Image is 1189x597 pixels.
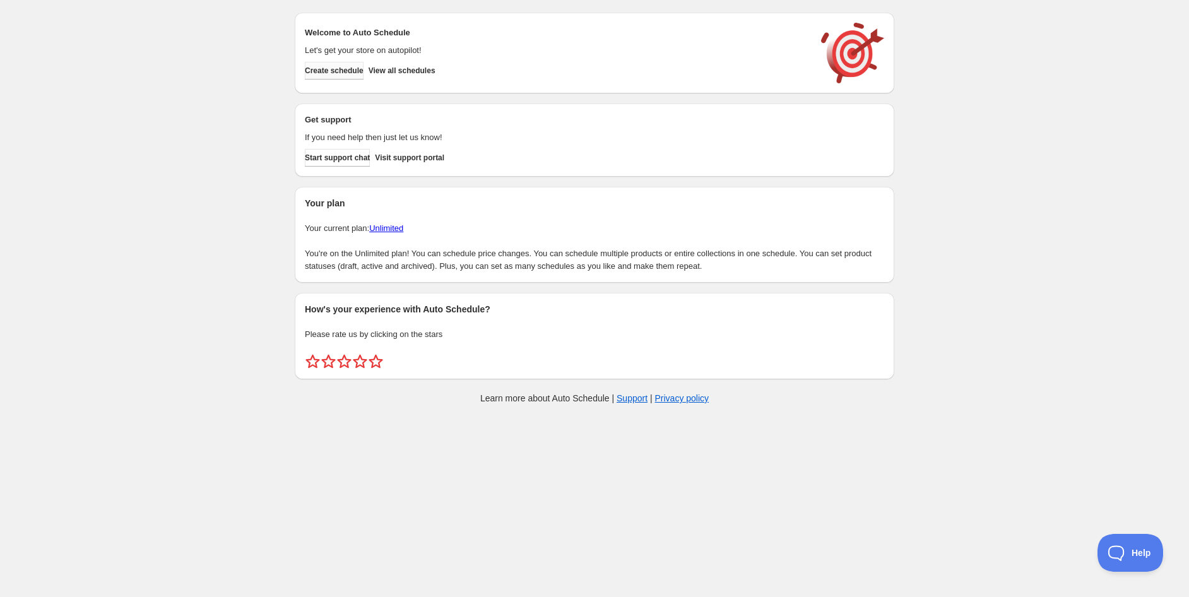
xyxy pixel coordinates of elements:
[1097,534,1164,572] iframe: Toggle Customer Support
[305,197,884,210] h2: Your plan
[305,328,884,341] p: Please rate us by clicking on the stars
[305,222,884,235] p: Your current plan:
[617,393,648,403] a: Support
[305,66,364,76] span: Create schedule
[305,114,808,126] h2: Get support
[369,62,435,80] button: View all schedules
[305,44,808,57] p: Let's get your store on autopilot!
[305,153,370,163] span: Start support chat
[305,303,884,316] h2: How's your experience with Auto Schedule?
[305,131,808,144] p: If you need help then just let us know!
[305,62,364,80] button: Create schedule
[375,153,444,163] span: Visit support portal
[375,149,444,167] a: Visit support portal
[369,223,403,233] a: Unlimited
[305,247,884,273] p: You're on the Unlimited plan! You can schedule price changes. You can schedule multiple products ...
[655,393,709,403] a: Privacy policy
[369,66,435,76] span: View all schedules
[305,149,370,167] a: Start support chat
[480,392,709,405] p: Learn more about Auto Schedule | |
[305,27,808,39] h2: Welcome to Auto Schedule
